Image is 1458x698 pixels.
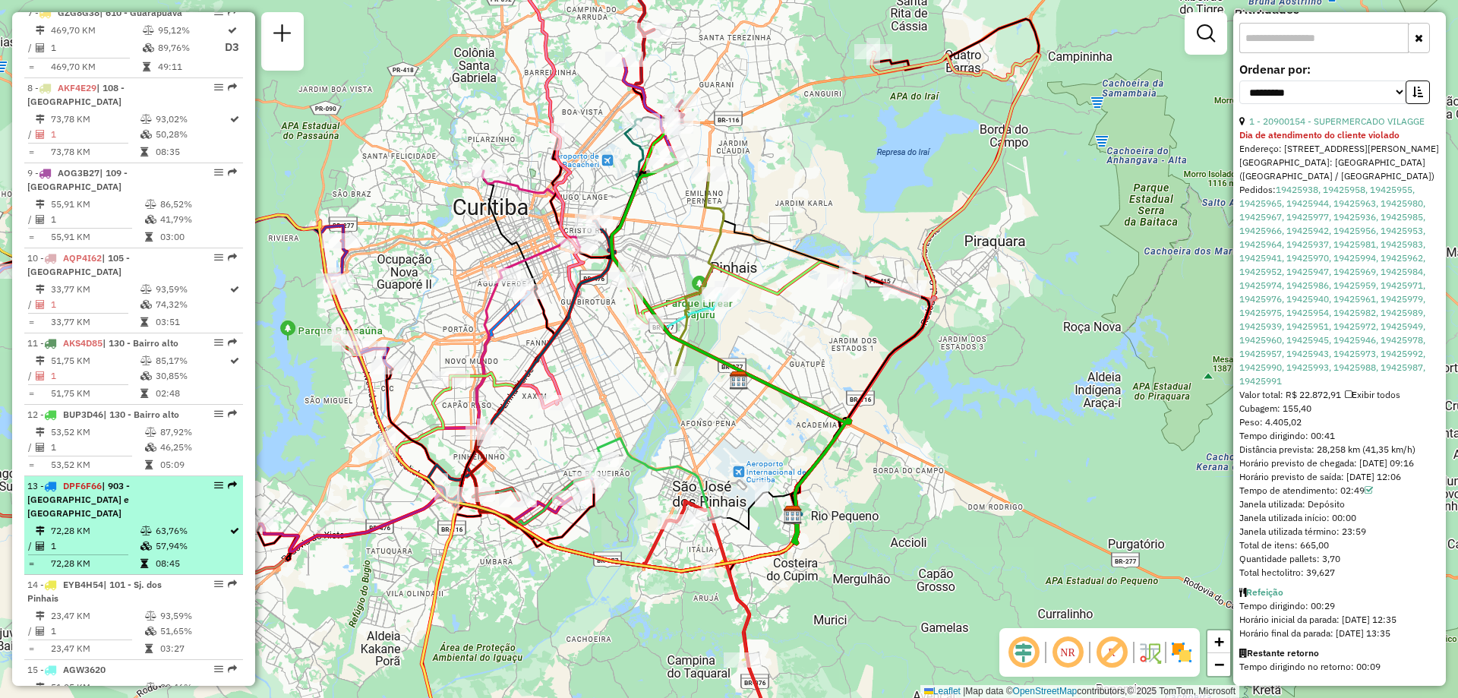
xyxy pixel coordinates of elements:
i: Total de Atividades [36,371,45,381]
span: Cubagem: 155,40 [1239,403,1311,414]
td: 03:00 [159,229,236,245]
i: Distância Total [36,285,45,294]
img: CDD Curitiba [729,371,749,390]
i: % de utilização da cubagem [145,443,156,452]
td: = [27,556,35,571]
td: 51,75 KM [50,353,140,368]
td: / [27,624,35,639]
td: 53,52 KM [50,457,144,472]
span: | 903 - [GEOGRAPHIC_DATA] e [GEOGRAPHIC_DATA] [27,480,130,519]
i: % de utilização da cubagem [145,215,156,224]
td: 80,46% [159,680,236,695]
td: 74,32% [155,297,229,312]
span: EYB4H54 [63,579,103,590]
span: + [1214,632,1224,651]
i: % de utilização da cubagem [140,300,152,309]
td: 1 [50,624,144,639]
td: 1 [50,127,140,142]
label: Ordenar por: [1239,60,1440,78]
td: 05:09 [159,457,236,472]
td: 63,76% [155,523,229,539]
em: Rota exportada [228,409,237,418]
em: Opções [214,253,223,262]
i: Tempo total em rota [145,232,153,242]
i: % de utilização da cubagem [140,371,152,381]
em: Opções [214,580,223,589]
td: 08:35 [155,144,229,159]
td: 53,52 KM [50,425,144,440]
div: Tempo de atendimento: 02:49 [1239,484,1440,497]
span: AKS4D85 [63,337,103,349]
i: Rota otimizada [230,115,239,124]
i: Distância Total [36,526,45,535]
em: Rota exportada [228,168,237,177]
td: 57,94% [155,539,229,554]
i: Distância Total [36,611,45,621]
span: Peso: 4.405,02 [1239,416,1302,428]
i: Tempo total em rota [145,460,153,469]
i: % de utilização do peso [145,683,156,692]
i: Tempo total em rota [143,62,150,71]
span: | 610 - Guarapuava [99,7,182,18]
td: / [27,368,35,384]
td: 93,59% [159,608,236,624]
i: % de utilização da cubagem [145,627,156,636]
i: Tempo total em rota [140,559,148,568]
div: Horário inicial da parada: [DATE] 12:35 [1239,613,1440,627]
td: 49:11 [157,59,224,74]
div: Pedidos: [1239,183,1440,388]
i: % de utilização do peso [140,526,152,535]
div: Janela utilizada início: 00:00 [1239,511,1440,525]
td: 51,05 KM [50,680,144,695]
div: Horário previsto de chegada: [DATE] 09:16 [1239,456,1440,470]
a: 19425938, 19425958, 19425955, 19425965, 19425944, 19425963, 19425980, 19425967, 19425977, 1942593... [1239,184,1425,387]
i: Total de Atividades [36,300,45,309]
td: / [27,38,35,57]
td: 08:45 [155,556,229,571]
span: AQP4I62 [63,252,102,264]
img: Fluxo de ruas [1138,640,1162,665]
i: % de utilização do peso [145,200,156,209]
strong: Dia de atendimento do cliente violado [1239,129,1400,141]
a: Nova sessão e pesquisa [267,18,298,52]
td: = [27,144,35,159]
div: Distância prevista: 28,258 km (41,35 km/h) [1239,443,1440,456]
i: Total de Atividades [36,627,45,636]
em: Rota exportada [228,665,237,674]
td: / [27,127,35,142]
div: Total hectolitro: 39,627 [1239,566,1440,580]
p: D3 [225,39,239,56]
div: Tempo dirigindo: 00:29 [1239,599,1440,613]
td: 41,79% [159,212,236,227]
td: / [27,539,35,554]
td: 33,77 KM [50,314,140,330]
em: Rota exportada [228,481,237,490]
td: 89,76% [157,38,224,57]
td: 55,91 KM [50,197,144,212]
td: 85,17% [155,353,229,368]
i: Total de Atividades [36,542,45,551]
td: / [27,440,35,455]
td: 1 [50,539,140,554]
td: 95,12% [157,23,224,38]
td: 73,78 KM [50,144,140,159]
td: 469,70 KM [50,23,142,38]
span: DPF6F66 [63,480,102,491]
i: Distância Total [36,683,45,692]
em: Rota exportada [228,253,237,262]
div: Tempo dirigindo: 00:41 [1239,429,1440,443]
em: Rota exportada [228,580,237,589]
i: % de utilização do peso [143,26,154,35]
span: 14 - [27,579,162,604]
div: Endereço: [STREET_ADDRESS][PERSON_NAME] [1239,142,1440,156]
div: Janela utilizada término: 23:59 [1239,525,1440,539]
td: 50,28% [155,127,229,142]
span: AGW3620 [63,664,106,675]
span: AKF4E29 [58,82,96,93]
a: Leaflet [924,686,961,696]
span: | 105 - [GEOGRAPHIC_DATA] [27,252,130,277]
td: 93,59% [155,282,229,297]
span: Ocultar deslocamento [1005,634,1042,671]
i: Tempo total em rota [140,147,148,156]
em: Opções [214,338,223,347]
